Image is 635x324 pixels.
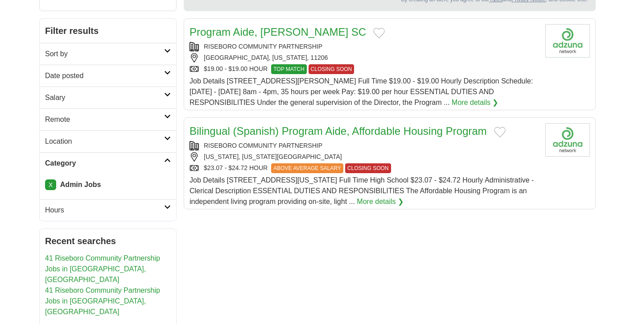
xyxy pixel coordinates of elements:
[190,64,538,74] div: $19.00 - $19.00 HOUR
[45,49,164,59] h2: Sort by
[190,176,534,205] span: Job Details [STREET_ADDRESS][US_STATE] Full Time High School $23.07 - $24.72 Hourly Administrativ...
[45,179,56,190] a: X
[45,114,164,125] h2: Remote
[271,163,343,173] span: ABOVE AVERAGE SALARY
[452,97,499,108] a: More details ❯
[45,287,160,316] a: 41 Riseboro Community Partnership Jobs in [GEOGRAPHIC_DATA], [GEOGRAPHIC_DATA]
[190,53,538,62] div: [GEOGRAPHIC_DATA], [US_STATE], 11206
[190,77,533,106] span: Job Details [STREET_ADDRESS][PERSON_NAME] Full Time $19.00 - $19.00 Hourly Description Schedule: ...
[45,92,164,103] h2: Salary
[40,19,176,43] h2: Filter results
[545,24,590,58] img: Company logo
[40,199,176,221] a: Hours
[190,152,538,162] div: [US_STATE], [US_STATE][GEOGRAPHIC_DATA]
[40,108,176,130] a: Remote
[45,254,160,283] a: 41 Riseboro Community Partnership Jobs in [GEOGRAPHIC_DATA], [GEOGRAPHIC_DATA]
[345,163,391,173] span: CLOSING SOON
[40,130,176,152] a: Location
[190,26,366,38] a: Program Aide, [PERSON_NAME] SC
[309,64,355,74] span: CLOSING SOON
[190,125,487,137] a: Bilingual (Spanish) Program Aide, Affordable Housing Program
[40,65,176,87] a: Date posted
[45,71,164,81] h2: Date posted
[373,28,385,38] button: Add to favorite jobs
[190,163,538,173] div: $23.07 - $24.72 HOUR
[190,141,538,150] div: RISEBORO COMMUNITY PARTNERSHIP
[40,87,176,108] a: Salary
[60,181,101,188] strong: Admin Jobs
[357,196,404,207] a: More details ❯
[494,127,506,137] button: Add to favorite jobs
[40,43,176,65] a: Sort by
[190,42,538,51] div: RISEBORO COMMUNITY PARTNERSHIP
[45,205,164,216] h2: Hours
[271,64,306,74] span: TOP MATCH
[545,123,590,157] img: Company logo
[40,152,176,174] a: Category
[45,234,171,248] h2: Recent searches
[45,136,164,147] h2: Location
[45,158,164,169] h2: Category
